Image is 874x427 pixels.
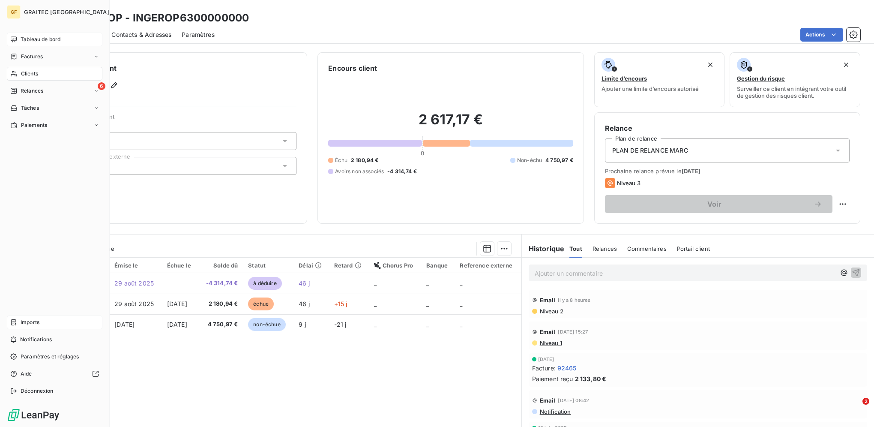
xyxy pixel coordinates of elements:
[460,280,462,287] span: _
[539,408,571,415] span: Notification
[114,280,154,287] span: 29 août 2025
[335,156,347,164] span: Échu
[21,121,47,129] span: Paiements
[21,104,39,112] span: Tâches
[605,168,850,174] span: Prochaine relance prévue le
[557,364,577,373] span: 92465
[204,320,238,329] span: 4 750,97 €
[167,321,187,328] span: [DATE]
[862,398,869,405] span: 2
[617,180,641,186] span: Niveau 3
[98,82,105,90] span: 6
[677,245,710,252] span: Portail client
[334,321,347,328] span: -21 j
[114,300,154,307] span: 29 août 2025
[737,75,785,82] span: Gestion du risque
[21,353,79,361] span: Paramètres et réglages
[575,374,607,383] span: 2 133,80 €
[204,279,238,288] span: -4 314,74 €
[299,280,310,287] span: 46 j
[374,321,377,328] span: _
[21,53,43,60] span: Factures
[426,300,429,307] span: _
[517,156,542,164] span: Non-échu
[605,195,832,213] button: Voir
[248,318,285,331] span: non-échue
[7,367,102,381] a: Aide
[540,328,556,335] span: Email
[558,329,588,334] span: [DATE] 15:27
[248,262,288,269] div: Statut
[21,387,54,395] span: Déconnexion
[114,321,135,328] span: [DATE]
[426,321,429,328] span: _
[334,262,364,269] div: Retard
[299,262,323,269] div: Délai
[460,262,516,269] div: Reference externe
[460,321,462,328] span: _
[7,5,21,19] div: GF
[21,87,43,95] span: Relances
[351,156,379,164] span: 2 180,94 €
[374,262,416,269] div: Chorus Pro
[52,63,296,73] h6: Informations client
[602,75,647,82] span: Limite d’encours
[593,245,617,252] span: Relances
[421,150,424,156] span: 0
[558,398,589,403] span: [DATE] 08:42
[569,245,582,252] span: Tout
[627,245,667,252] span: Commentaires
[299,321,305,328] span: 9 j
[539,308,563,315] span: Niveau 2
[612,146,688,155] span: PLAN DE RELANCE MARC
[21,36,60,43] span: Tableau de bord
[532,364,556,373] span: Facture :
[540,397,556,404] span: Email
[21,319,39,326] span: Imports
[21,70,38,78] span: Clients
[540,297,556,304] span: Email
[532,374,573,383] span: Paiement reçu
[167,262,193,269] div: Échue le
[845,398,865,418] iframe: Intercom live chat
[558,298,590,303] span: il y a 8 heures
[426,262,449,269] div: Banque
[800,28,843,42] button: Actions
[737,85,853,99] span: Surveiller ce client en intégrant votre outil de gestion des risques client.
[387,168,417,175] span: -4 314,74 €
[114,262,157,269] div: Émise le
[204,300,238,308] span: 2 180,94 €
[539,340,562,346] span: Niveau 1
[21,370,32,378] span: Aide
[328,63,377,73] h6: Encours client
[335,168,384,175] span: Avoirs non associés
[538,357,554,362] span: [DATE]
[111,30,171,39] span: Contacts & Adresses
[167,300,187,307] span: [DATE]
[328,111,573,137] h2: 2 617,17 €
[248,277,281,290] span: à déduire
[682,168,701,174] span: [DATE]
[460,300,462,307] span: _
[374,300,377,307] span: _
[24,9,109,15] span: GRAITEC [GEOGRAPHIC_DATA]
[374,280,377,287] span: _
[334,300,347,307] span: +15 j
[602,85,699,92] span: Ajouter une limite d’encours autorisé
[522,244,565,254] h6: Historique
[299,300,310,307] span: 46 j
[426,280,429,287] span: _
[605,123,850,133] h6: Relance
[7,408,60,422] img: Logo LeanPay
[248,298,274,310] span: échue
[545,156,573,164] span: 4 750,97 €
[730,52,860,107] button: Gestion du risqueSurveiller ce client en intégrant votre outil de gestion des risques client.
[75,10,249,26] h3: INGEROP - INGEROP6300000000
[615,201,814,207] span: Voir
[594,52,725,107] button: Limite d’encoursAjouter une limite d’encours autorisé
[20,336,52,343] span: Notifications
[69,113,296,125] span: Propriétés Client
[204,262,238,269] div: Solde dû
[182,30,215,39] span: Paramètres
